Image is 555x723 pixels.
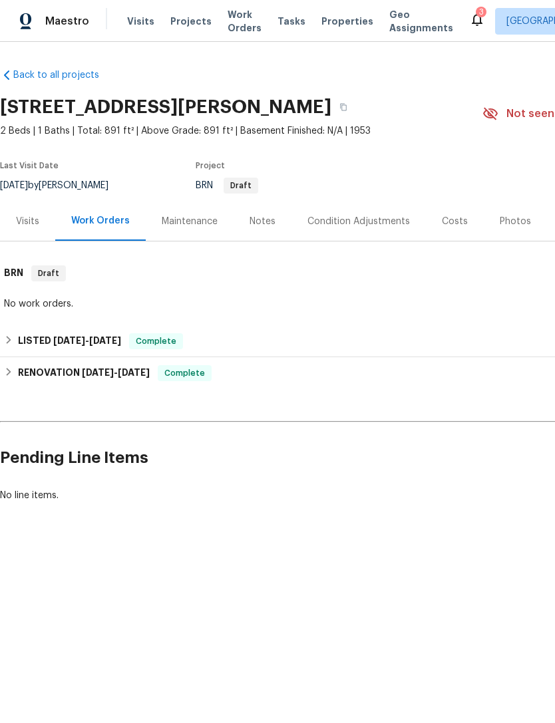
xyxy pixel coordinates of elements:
[307,215,410,228] div: Condition Adjustments
[33,267,65,280] span: Draft
[196,181,258,190] span: BRN
[45,15,89,28] span: Maestro
[82,368,150,377] span: -
[250,215,276,228] div: Notes
[71,214,130,227] div: Work Orders
[130,335,182,348] span: Complete
[331,95,355,119] button: Copy Address
[162,215,218,228] div: Maintenance
[118,368,150,377] span: [DATE]
[500,215,531,228] div: Photos
[159,366,210,380] span: Complete
[18,365,150,381] h6: RENOVATION
[442,215,468,228] div: Costs
[4,265,23,281] h6: BRN
[82,368,114,377] span: [DATE]
[321,15,373,28] span: Properties
[479,5,484,19] div: 3
[53,336,85,345] span: [DATE]
[53,336,121,345] span: -
[228,8,262,35] span: Work Orders
[170,15,212,28] span: Projects
[225,182,257,190] span: Draft
[127,15,154,28] span: Visits
[389,8,453,35] span: Geo Assignments
[18,333,121,349] h6: LISTED
[16,215,39,228] div: Visits
[196,162,225,170] span: Project
[89,336,121,345] span: [DATE]
[277,17,305,26] span: Tasks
